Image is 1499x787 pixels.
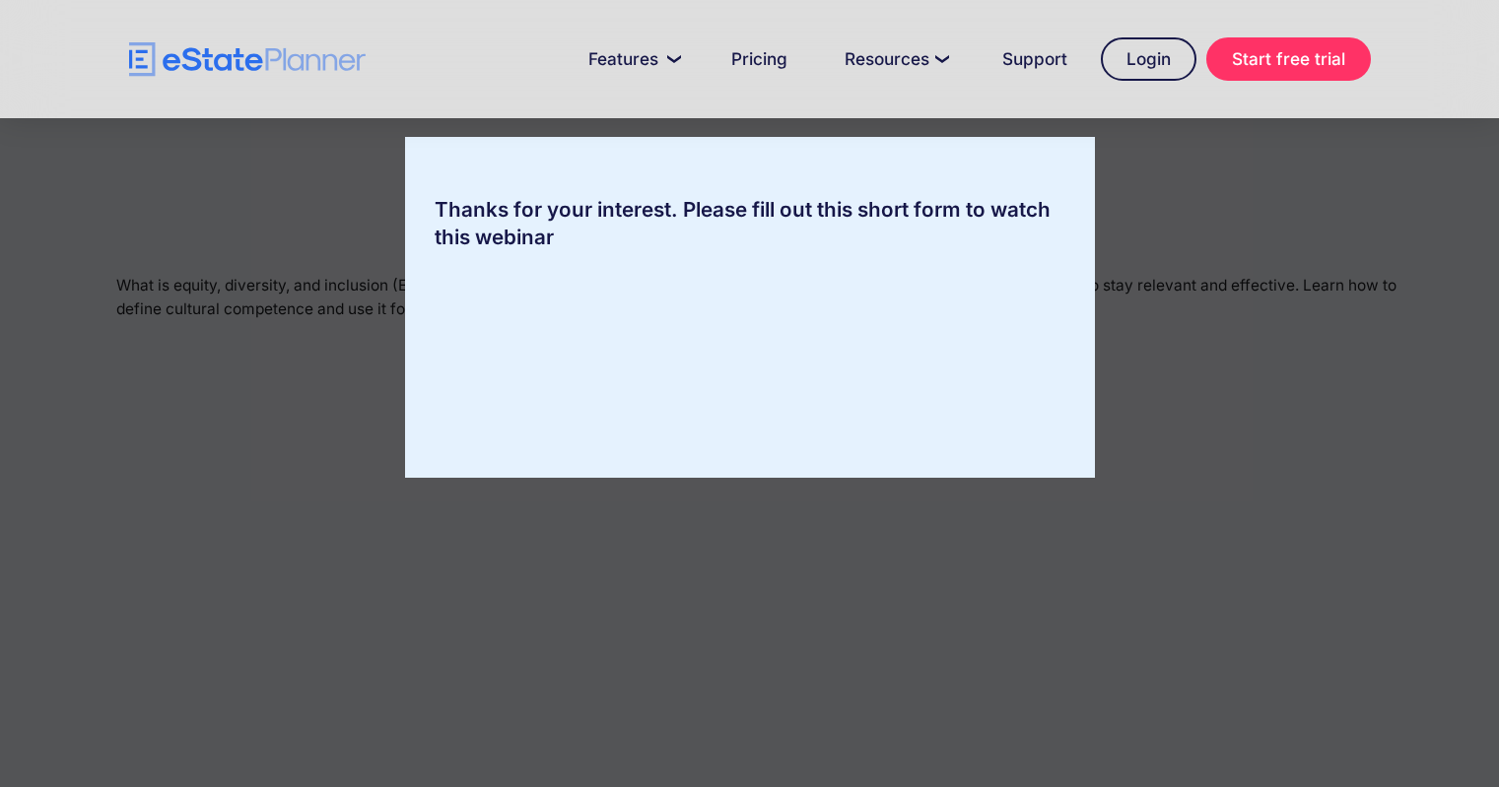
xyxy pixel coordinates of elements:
a: Pricing [708,39,811,79]
a: Resources [821,39,969,79]
a: Features [565,39,698,79]
a: Login [1101,37,1196,81]
a: Support [979,39,1091,79]
a: Start free trial [1206,37,1371,81]
iframe: Form 0 [435,271,1065,419]
div: Thanks for your interest. Please fill out this short form to watch this webinar [405,196,1095,251]
a: home [129,42,366,77]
